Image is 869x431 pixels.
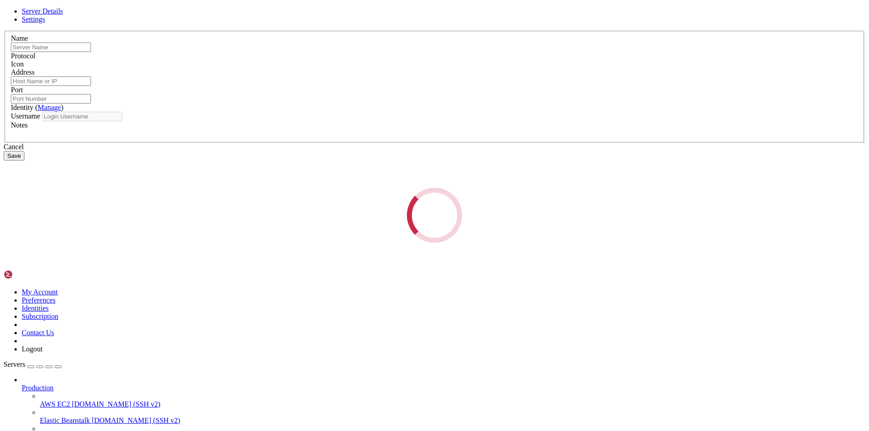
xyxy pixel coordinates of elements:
[11,60,24,68] label: Icon
[11,86,23,94] label: Port
[38,104,61,111] a: Manage
[11,76,91,86] input: Host Name or IP
[11,94,91,104] input: Port Number
[4,151,24,161] button: Save
[11,52,35,60] label: Protocol
[40,392,865,408] li: AWS EC2 [DOMAIN_NAME] (SSH v2)
[40,400,865,408] a: AWS EC2 [DOMAIN_NAME] (SSH v2)
[40,417,90,424] span: Elastic Beanstalk
[42,112,122,121] input: Login Username
[11,121,28,129] label: Notes
[22,384,53,392] span: Production
[11,43,91,52] input: Server Name
[4,270,56,279] img: Shellngn
[22,304,49,312] a: Identities
[22,313,58,320] a: Subscription
[22,345,43,353] a: Logout
[22,7,63,15] a: Server Details
[22,384,865,392] a: Production
[22,15,45,23] a: Settings
[40,400,70,408] span: AWS EC2
[4,360,25,368] span: Servers
[22,296,56,304] a: Preferences
[4,143,865,151] div: Cancel
[92,417,181,424] span: [DOMAIN_NAME] (SSH v2)
[11,68,34,76] label: Address
[4,360,62,368] a: Servers
[40,408,865,425] li: Elastic Beanstalk [DOMAIN_NAME] (SSH v2)
[22,329,54,336] a: Contact Us
[35,104,63,111] span: ( )
[11,112,40,120] label: Username
[11,104,63,111] label: Identity
[72,400,161,408] span: [DOMAIN_NAME] (SSH v2)
[399,179,471,251] div: Loading...
[22,288,58,296] a: My Account
[11,34,28,42] label: Name
[40,417,865,425] a: Elastic Beanstalk [DOMAIN_NAME] (SSH v2)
